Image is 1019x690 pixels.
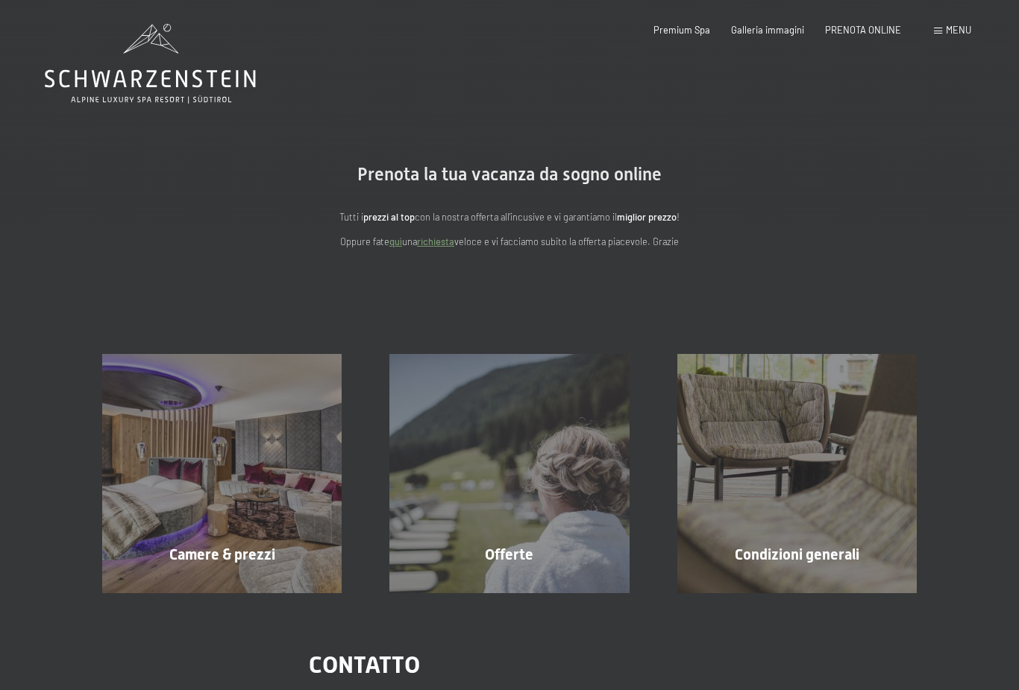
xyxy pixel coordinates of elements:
a: Vacanze in Trentino Alto Adige all'Hotel Schwarzenstein Camere & prezzi [78,354,366,593]
p: Oppure fate una veloce e vi facciamo subito la offerta piacevole. Grazie [211,234,808,249]
span: Condizioni generali [735,545,859,563]
p: Tutti i con la nostra offerta all'incusive e vi garantiamo il ! [211,209,808,224]
strong: prezzi al top [363,211,415,223]
span: Offerte [485,545,533,563]
a: PRENOTA ONLINE [825,24,901,36]
a: Galleria immagini [731,24,804,36]
a: Premium Spa [653,24,710,36]
span: Contatto [309,651,420,679]
a: richiesta [417,235,454,247]
span: Camere & prezzi [169,545,275,563]
strong: miglior prezzo [617,211,677,223]
span: Menu [946,24,971,36]
a: Vacanze in Trentino Alto Adige all'Hotel Schwarzenstein Offerte [366,354,653,593]
a: Vacanze in Trentino Alto Adige all'Hotel Schwarzenstein Condizioni generali [653,354,941,593]
span: Prenota la tua vacanza da sogno online [357,164,662,185]
a: quì [389,235,402,247]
